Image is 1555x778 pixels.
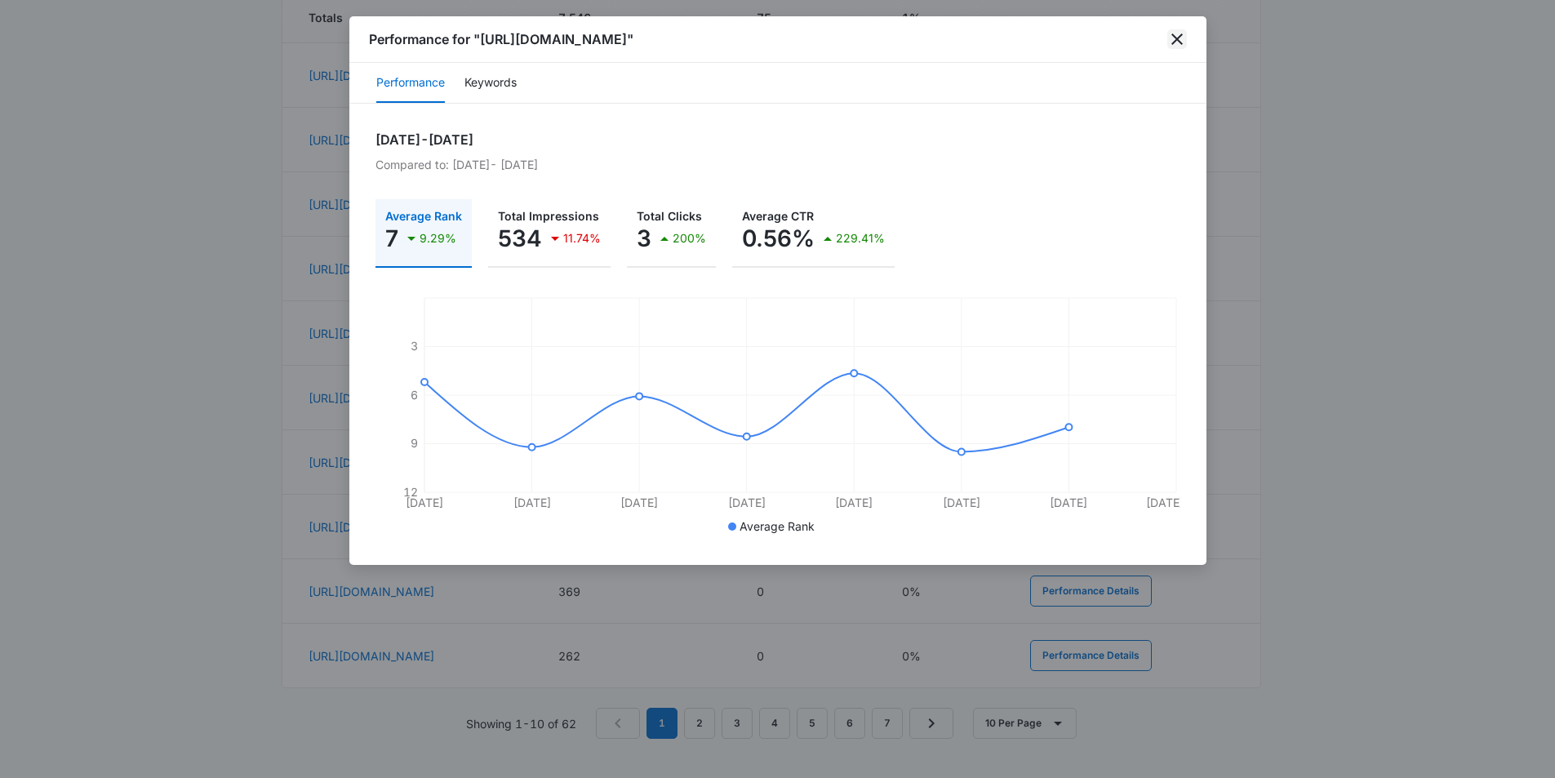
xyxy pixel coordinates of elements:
p: Compared to: [DATE] - [DATE] [375,156,1180,173]
tspan: 9 [411,436,418,450]
tspan: [DATE] [727,496,765,509]
p: Total Clicks [637,211,706,222]
p: 11.74% [563,233,601,244]
tspan: 12 [403,485,418,499]
tspan: [DATE] [620,496,658,509]
p: 3 [637,225,651,251]
h1: Performance for "[URL][DOMAIN_NAME]" [369,29,633,49]
p: Average Rank [385,211,462,222]
tspan: 3 [411,339,418,353]
p: 534 [498,225,542,251]
p: 200% [673,233,706,244]
button: close [1167,29,1187,49]
span: Average Rank [740,519,815,533]
p: 0.56% [742,225,815,251]
p: 7 [385,225,398,251]
tspan: [DATE] [513,496,550,509]
tspan: [DATE] [1050,496,1087,509]
tspan: [DATE] [406,496,443,509]
p: 229.41% [836,233,885,244]
p: Total Impressions [498,211,601,222]
p: 9.29% [420,233,456,244]
tspan: [DATE] [942,496,980,509]
tspan: 6 [411,388,418,402]
tspan: [DATE] [835,496,873,509]
button: Keywords [464,64,517,103]
h2: [DATE] - [DATE] [375,130,1180,149]
button: Performance [376,64,445,103]
p: Average CTR [742,211,885,222]
tspan: [DATE] [1145,496,1183,509]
